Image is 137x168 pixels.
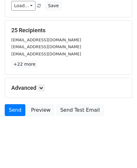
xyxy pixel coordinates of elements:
[11,27,126,34] h5: 25 Recipients
[106,138,137,168] div: Tiện ích trò chuyện
[11,1,35,11] a: Load...
[5,104,25,116] a: Send
[11,44,81,49] small: [EMAIL_ADDRESS][DOMAIN_NAME]
[11,84,126,91] h5: Advanced
[11,38,81,42] small: [EMAIL_ADDRESS][DOMAIN_NAME]
[106,138,137,168] iframe: Chat Widget
[27,104,55,116] a: Preview
[11,52,81,56] small: [EMAIL_ADDRESS][DOMAIN_NAME]
[11,60,38,68] a: +22 more
[56,104,104,116] a: Send Test Email
[45,1,61,11] button: Save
